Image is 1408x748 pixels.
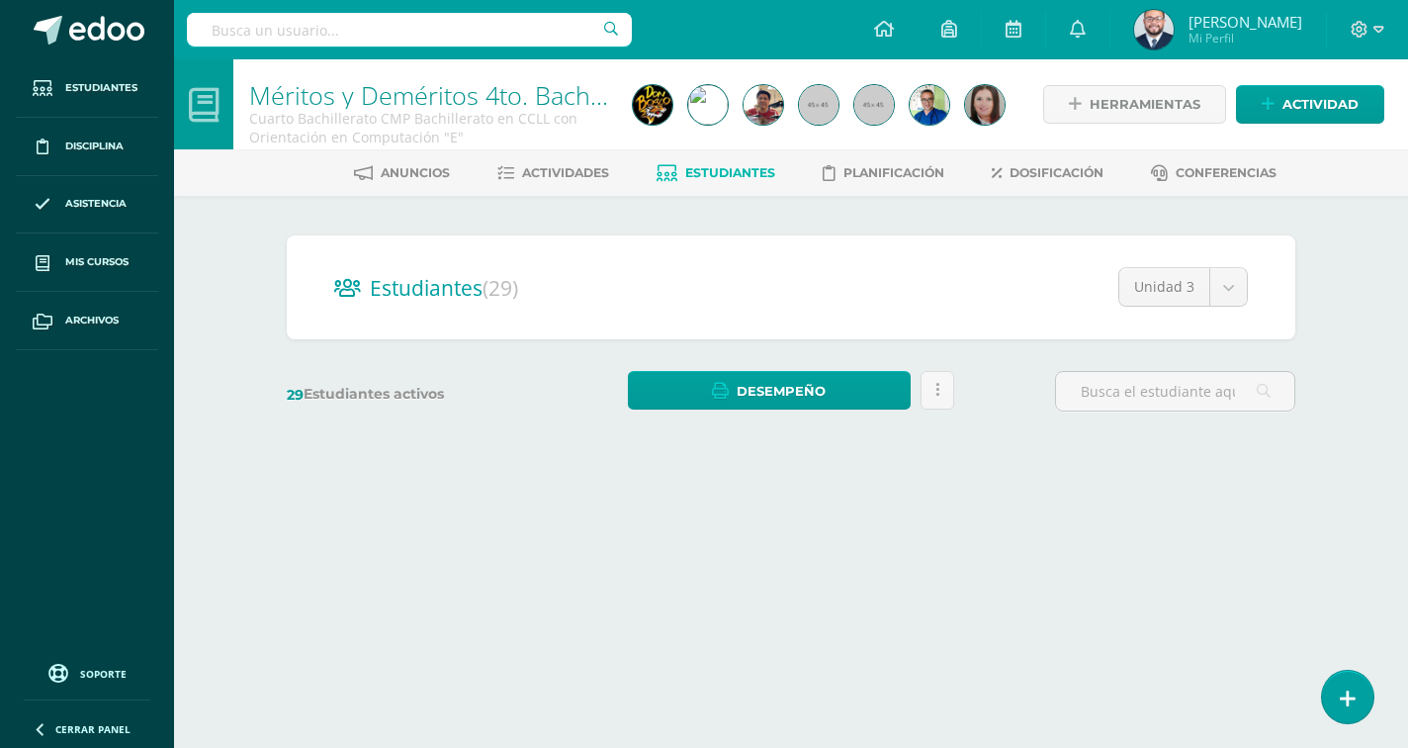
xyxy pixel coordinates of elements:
span: Soporte [80,667,127,681]
a: Disciplina [16,118,158,176]
a: Unidad 3 [1119,268,1247,306]
span: Estudiantes [370,274,518,302]
span: Desempeño [737,373,826,410]
input: Busca un usuario... [187,13,632,47]
span: Actividad [1282,86,1359,123]
a: Herramientas [1043,85,1226,124]
span: Estudiantes [685,165,775,180]
a: Archivos [16,292,158,350]
img: 6a2ad2c6c0b72cf555804368074c1b95.png [1134,10,1174,49]
span: Mis cursos [65,254,129,270]
a: Estudiantes [657,157,775,189]
span: Cerrar panel [55,722,131,736]
span: Mi Perfil [1188,30,1302,47]
a: Conferencias [1151,157,1276,189]
img: 45x45 [854,85,894,125]
span: Asistencia [65,196,127,212]
span: Dosificación [1010,165,1103,180]
img: e03ec1ec303510e8e6f60bf4728ca3bf.png [965,85,1005,125]
input: Busca el estudiante aquí... [1056,372,1294,411]
span: Disciplina [65,139,124,154]
span: Estudiantes [65,80,137,96]
a: Méritos y Deméritos 4to. Bach. en CCLL. "E" [249,78,741,112]
span: Anuncios [381,165,450,180]
img: 45x45 [799,85,838,125]
img: a16637801c4a6befc1e140411cafe4ae.png [910,85,949,125]
img: bfd5407fb0f443f67a8cea95c6a37b99.png [744,85,783,125]
span: Archivos [65,313,119,328]
a: Mis cursos [16,234,158,292]
a: Estudiantes [16,59,158,118]
span: 29 [287,386,304,404]
div: Cuarto Bachillerato CMP Bachillerato en CCLL con Orientación en Computación 'E' [249,109,609,146]
a: Soporte [24,659,150,686]
span: Actividades [522,165,609,180]
a: Asistencia [16,176,158,234]
span: (29) [483,274,518,302]
label: Estudiantes activos [287,385,527,404]
img: 529e95d8c70de02c88ecaef2f0471237.png [688,85,728,125]
span: Conferencias [1176,165,1276,180]
h1: Méritos y Deméritos 4to. Bach. en CCLL. "E" [249,81,609,109]
span: Unidad 3 [1134,268,1194,306]
span: Planificación [843,165,944,180]
span: [PERSON_NAME] [1188,12,1302,32]
img: e848a06d305063da6e408c2e705eb510.png [633,85,672,125]
a: Planificación [823,157,944,189]
a: Desempeño [628,371,910,410]
a: Actividad [1236,85,1384,124]
a: Actividades [497,157,609,189]
span: Herramientas [1090,86,1200,123]
a: Anuncios [354,157,450,189]
a: Dosificación [992,157,1103,189]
